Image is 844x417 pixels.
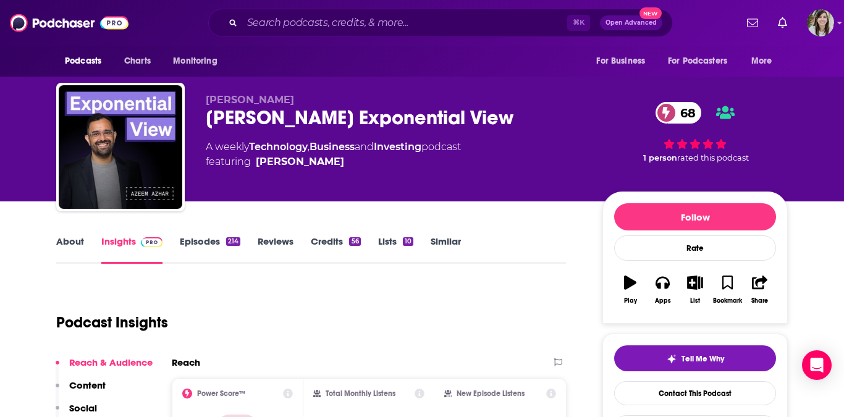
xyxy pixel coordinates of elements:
[773,12,792,33] a: Show notifications dropdown
[374,141,421,153] a: Investing
[431,235,461,264] a: Similar
[172,356,200,368] h2: Reach
[743,49,788,73] button: open menu
[226,237,240,246] div: 214
[668,102,702,124] span: 68
[69,379,106,391] p: Content
[249,141,308,153] a: Technology
[242,13,567,33] input: Search podcasts, credits, & more...
[180,235,240,264] a: Episodes214
[624,297,637,305] div: Play
[457,389,525,398] h2: New Episode Listens
[751,297,768,305] div: Share
[403,237,413,246] div: 10
[713,297,742,305] div: Bookmark
[69,356,153,368] p: Reach & Audience
[141,237,162,247] img: Podchaser Pro
[711,267,743,312] button: Bookmark
[690,297,700,305] div: List
[679,267,711,312] button: List
[643,153,677,162] span: 1 person
[606,20,657,26] span: Open Advanced
[807,9,834,36] img: User Profile
[751,53,772,70] span: More
[646,267,678,312] button: Apps
[258,235,293,264] a: Reviews
[567,15,590,31] span: ⌘ K
[744,267,776,312] button: Share
[56,313,168,332] h1: Podcast Insights
[600,15,662,30] button: Open AdvancedNew
[660,49,745,73] button: open menu
[802,350,832,380] div: Open Intercom Messenger
[677,153,749,162] span: rated this podcast
[807,9,834,36] span: Logged in as devinandrade
[56,49,117,73] button: open menu
[742,12,763,33] a: Show notifications dropdown
[588,49,660,73] button: open menu
[310,141,355,153] a: Business
[116,49,158,73] a: Charts
[614,203,776,230] button: Follow
[639,7,662,19] span: New
[101,235,162,264] a: InsightsPodchaser Pro
[173,53,217,70] span: Monitoring
[614,235,776,261] div: Rate
[65,53,101,70] span: Podcasts
[10,11,129,35] img: Podchaser - Follow, Share and Rate Podcasts
[667,354,677,364] img: tell me why sparkle
[124,53,151,70] span: Charts
[59,85,182,209] img: Azeem Azhar's Exponential View
[206,94,294,106] span: [PERSON_NAME]
[256,154,344,169] a: [PERSON_NAME]
[326,389,395,398] h2: Total Monthly Listens
[311,235,360,264] a: Credits56
[56,356,153,379] button: Reach & Audience
[602,94,788,171] div: 68 1 personrated this podcast
[56,379,106,402] button: Content
[668,53,727,70] span: For Podcasters
[614,267,646,312] button: Play
[807,9,834,36] button: Show profile menu
[69,402,97,414] p: Social
[655,297,671,305] div: Apps
[614,381,776,405] a: Contact This Podcast
[206,154,461,169] span: featuring
[164,49,233,73] button: open menu
[349,237,360,246] div: 56
[656,102,702,124] a: 68
[197,389,245,398] h2: Power Score™
[355,141,374,153] span: and
[56,235,84,264] a: About
[378,235,413,264] a: Lists10
[308,141,310,153] span: ,
[206,140,461,169] div: A weekly podcast
[614,345,776,371] button: tell me why sparkleTell Me Why
[596,53,645,70] span: For Business
[208,9,673,37] div: Search podcasts, credits, & more...
[682,354,724,364] span: Tell Me Why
